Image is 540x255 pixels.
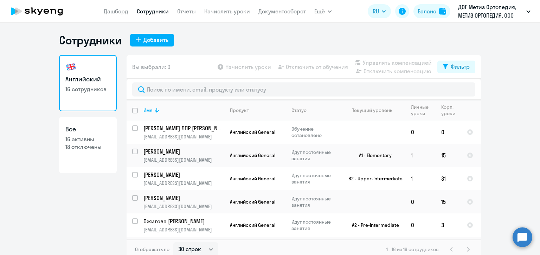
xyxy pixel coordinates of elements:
td: 15 [436,190,461,213]
div: Добавить [143,36,168,44]
a: Дашборд [104,8,128,15]
div: Имя [143,107,224,113]
div: Личные уроки [411,104,435,117]
td: A2 - Pre-Intermediate [340,213,405,237]
td: 0 [405,120,436,144]
button: Ещё [314,4,332,18]
a: Отчеты [177,8,196,15]
div: Текущий уровень [352,107,392,113]
div: Продукт [230,107,249,113]
div: Личные уроки [411,104,431,117]
td: 15 [436,144,461,167]
td: 3 [436,213,461,237]
span: RU [373,7,379,15]
p: [PERSON_NAME] [143,194,223,202]
p: Идут постоянные занятия [291,172,340,185]
a: [PERSON_NAME] ЛПР [PERSON_NAME] [143,124,224,132]
span: Вы выбрали: 0 [132,63,171,71]
td: A1 - Elementary [340,144,405,167]
button: Добавить [130,34,174,46]
span: Английский General [230,152,275,158]
p: ДОГ Метиз Ортопедия, МЕТИЗ ОРТОПЕДИЯ, ООО [458,3,523,20]
div: Статус [291,107,340,113]
p: 18 отключены [65,143,110,151]
p: Идут постоянные занятия [291,149,340,162]
h3: Все [65,125,110,134]
td: 0 [436,120,461,144]
p: 16 сотрудников [65,85,110,93]
a: Ожигова [PERSON_NAME] [143,217,224,225]
p: [EMAIL_ADDRESS][DOMAIN_NAME] [143,203,224,210]
a: Все16 активны18 отключены [59,117,117,173]
p: Идут постоянные занятия [291,219,340,231]
input: Поиск по имени, email, продукту или статусу [132,82,475,97]
a: Документооборот [258,8,306,15]
h3: Английский [65,75,110,84]
a: [PERSON_NAME] [143,194,224,202]
img: english [65,61,77,73]
span: Английский General [230,175,275,182]
p: [PERSON_NAME] [143,171,223,179]
td: 1 [405,167,436,190]
p: Обучение остановлено [291,126,340,138]
span: Английский General [230,129,275,135]
img: balance [439,8,446,15]
p: Ожигова [PERSON_NAME] [143,217,223,225]
p: Идут постоянные занятия [291,195,340,208]
span: Английский General [230,199,275,205]
p: [EMAIL_ADDRESS][DOMAIN_NAME] [143,180,224,186]
div: Баланс [418,7,436,15]
div: Текущий уровень [346,107,405,113]
td: B2 - Upper-Intermediate [340,167,405,190]
a: Начислить уроки [204,8,250,15]
div: Корп. уроки [441,104,461,117]
p: 16 активны [65,135,110,143]
span: Ещё [314,7,325,15]
a: [PERSON_NAME] [143,148,224,155]
td: 0 [405,190,436,213]
a: Английский16 сотрудников [59,55,117,111]
button: Балансbalance [413,4,450,18]
div: Продукт [230,107,285,113]
p: [PERSON_NAME] ЛПР [PERSON_NAME] [143,124,223,132]
a: [PERSON_NAME] [143,171,224,179]
td: 0 [405,213,436,237]
button: Фильтр [437,61,475,73]
p: [PERSON_NAME] [143,148,223,155]
button: RU [368,4,391,18]
div: Корп. уроки [441,104,456,117]
p: [EMAIL_ADDRESS][DOMAIN_NAME] [143,157,224,163]
div: Статус [291,107,307,113]
td: 31 [436,167,461,190]
a: Сотрудники [137,8,169,15]
h1: Сотрудники [59,33,122,47]
p: [EMAIL_ADDRESS][DOMAIN_NAME] [143,133,224,140]
span: Отображать по: [135,246,171,253]
div: Имя [143,107,153,113]
button: ДОГ Метиз Ортопедия, МЕТИЗ ОРТОПЕДИЯ, ООО [455,3,534,20]
p: [EMAIL_ADDRESS][DOMAIN_NAME] [143,226,224,233]
td: 1 [405,144,436,167]
span: 1 - 16 из 16 сотрудников [386,246,439,253]
span: Английский General [230,222,275,228]
div: Фильтр [451,62,470,71]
